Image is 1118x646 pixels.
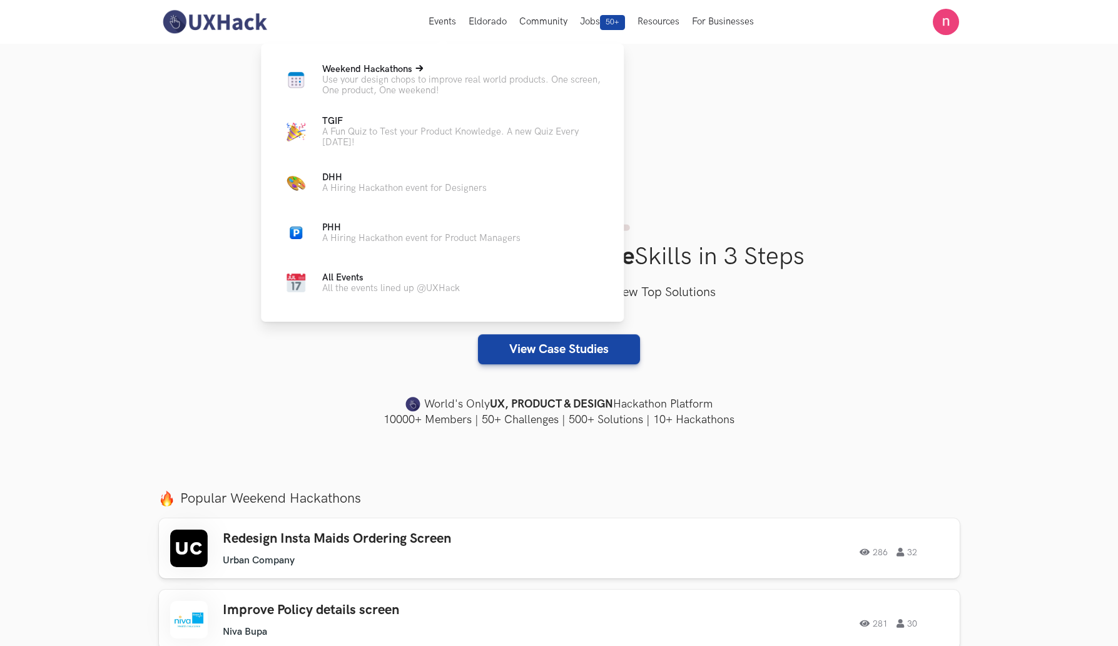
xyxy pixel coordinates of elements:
[281,268,604,298] a: CalendarAll EventsAll the events lined up @UXHack
[322,272,363,283] span: All Events
[159,242,960,272] h1: Improve Your Skills in 3 Steps
[290,227,302,239] img: Parking
[322,74,604,96] p: Use your design chops to improve real world products. One screen, One product, One weekend!
[322,233,521,244] p: A Hiring Hackathon event for Product Managers
[478,334,640,364] a: View Case Studies
[322,126,604,148] p: A Fun Quiz to Test your Product Knowledge. A new Quiz Every [DATE]!
[159,491,175,506] img: fire.png
[490,396,613,413] strong: UX, PRODUCT & DESIGN
[322,64,412,74] span: Weekend Hackathons
[159,283,960,303] h3: Select a Case Study, Test your skills & View Top Solutions
[223,602,578,618] h3: Improve Policy details screen
[159,9,270,35] img: UXHack-logo.png
[159,412,960,428] h4: 10000+ Members | 50+ Challenges | 500+ Solutions | 10+ Hackathons
[159,490,960,507] label: Popular Weekend Hackathons
[287,173,305,192] img: Color Palette
[322,172,342,183] span: DHH
[897,619,917,628] span: 30
[159,518,960,578] a: Redesign Insta Maids Ordering Screen Urban Company 286 32
[287,274,305,292] img: Calendar
[600,15,625,30] span: 50+
[281,116,604,148] a: Party capTGIFA Fun Quiz to Test your Product Knowledge. A new Quiz Every [DATE]!
[223,626,267,638] li: Niva Bupa
[322,222,341,233] span: PHH
[322,183,487,193] p: A Hiring Hackathon event for Designers
[223,555,295,567] li: Urban Company
[897,548,917,556] span: 32
[860,548,888,556] span: 286
[860,619,888,628] span: 281
[322,116,343,126] span: TGIF
[322,283,460,294] p: All the events lined up @UXHack
[405,396,420,413] img: uxhack-favicon-image.png
[281,64,604,96] a: Calendar newWeekend HackathonsUse your design chops to improve real world products. One screen, O...
[281,168,604,198] a: Color PaletteDHHA Hiring Hackathon event for Designers
[223,531,578,547] h3: Redesign Insta Maids Ordering Screen
[287,71,305,90] img: Calendar new
[159,396,960,413] h4: World's Only Hackathon Platform
[287,123,305,141] img: Party cap
[281,218,604,248] a: ParkingPHHA Hiring Hackathon event for Product Managers
[933,9,959,35] img: Your profile pic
